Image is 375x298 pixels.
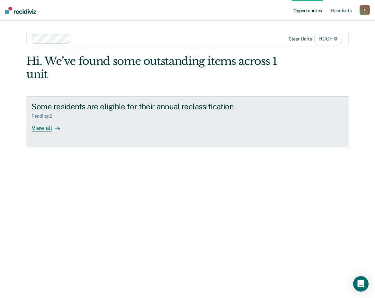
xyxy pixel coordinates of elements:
[26,96,348,147] a: Some residents are eligible for their annual reclassificationPending:2View all
[31,102,257,111] div: Some residents are eligible for their annual reclassification
[5,7,36,14] img: Recidiviz
[26,55,284,81] div: Hi. We’ve found some outstanding items across 1 unit
[360,5,370,15] button: t
[314,34,342,44] span: HCCF
[31,113,57,119] div: Pending : 2
[353,276,369,292] div: Open Intercom Messenger
[31,119,67,131] div: View all
[289,36,312,42] div: Clear units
